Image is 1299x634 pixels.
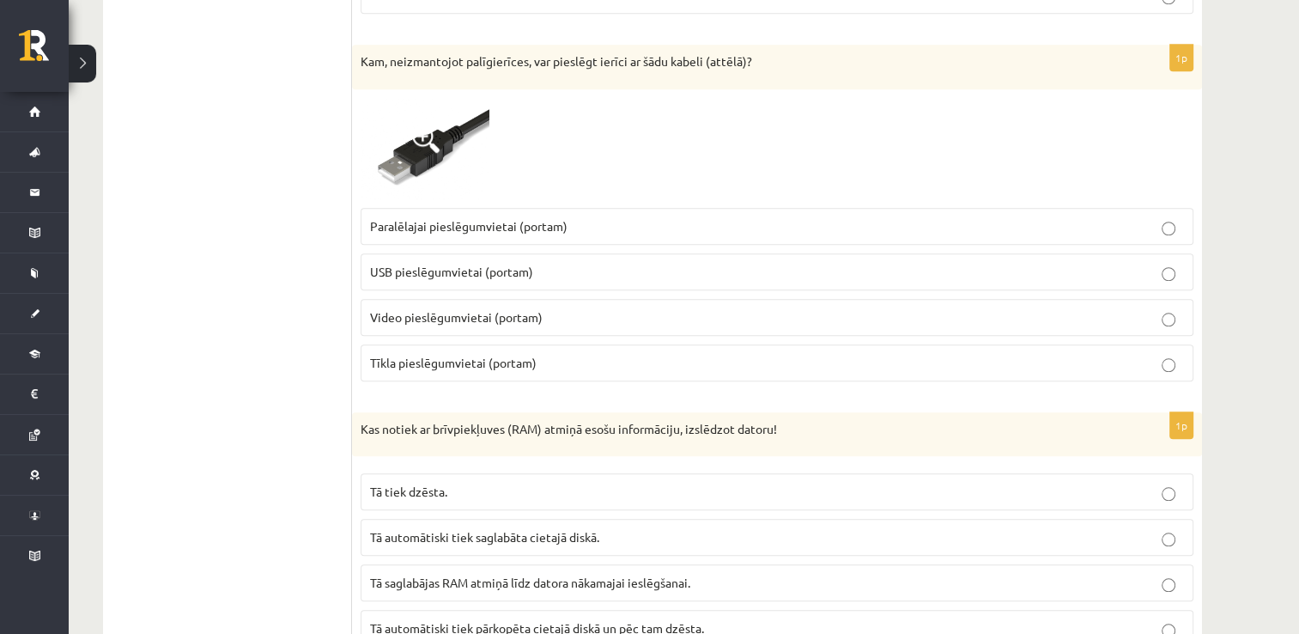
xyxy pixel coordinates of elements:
[19,30,69,73] a: Rīgas 1. Tālmācības vidusskola
[361,421,1108,438] p: Kas notiek ar brīvpiekļuves (RAM) atmiņā esošu informāciju, izslēdzot datoru!
[370,309,543,325] span: Video pieslēgumvietai (portam)
[361,53,1108,70] p: Kam, neizmantojot palīgierīces, var pieslēgt ierīci ar šādu kabeli (attēlā)?
[1162,358,1175,372] input: Tīkla pieslēgumvietai (portam)
[1162,222,1175,235] input: Paralēlajai pieslēgumvietai (portam)
[1162,578,1175,592] input: Tā saglabājas RAM atmiņā līdz datora nākamajai ieslēgšanai.
[370,218,568,234] span: Paralēlajai pieslēgumvietai (portam)
[361,98,489,199] img: 1280_QJrmSy1ys31wzavu.jpg
[370,529,599,545] span: Tā automātiski tiek saglabāta cietajā diskā.
[1162,267,1175,281] input: USB pieslēgumvietai (portam)
[370,484,447,499] span: Tā tiek dzēsta.
[1169,411,1193,439] p: 1p
[1162,487,1175,501] input: Tā tiek dzēsta.
[1162,533,1175,546] input: Tā automātiski tiek saglabāta cietajā diskā.
[370,575,690,590] span: Tā saglabājas RAM atmiņā līdz datora nākamajai ieslēgšanai.
[370,264,533,279] span: USB pieslēgumvietai (portam)
[1162,313,1175,326] input: Video pieslēgumvietai (portam)
[1169,44,1193,71] p: 1p
[370,355,537,370] span: Tīkla pieslēgumvietai (portam)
